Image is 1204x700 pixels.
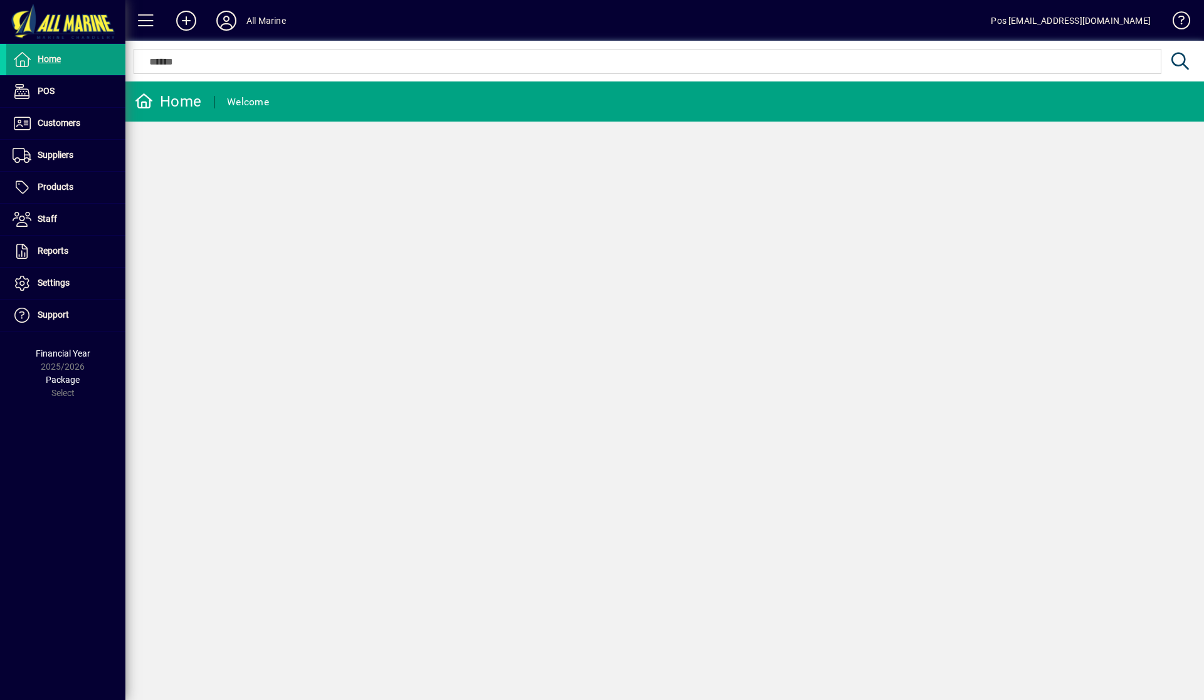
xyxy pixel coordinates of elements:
[6,76,125,107] a: POS
[206,9,246,32] button: Profile
[38,246,68,256] span: Reports
[38,182,73,192] span: Products
[36,348,90,358] span: Financial Year
[991,11,1151,31] div: Pos [EMAIL_ADDRESS][DOMAIN_NAME]
[246,11,286,31] div: All Marine
[6,268,125,299] a: Settings
[6,108,125,139] a: Customers
[6,236,125,267] a: Reports
[6,300,125,331] a: Support
[135,91,201,112] div: Home
[38,86,55,96] span: POS
[38,54,61,64] span: Home
[1163,3,1188,43] a: Knowledge Base
[38,214,57,224] span: Staff
[38,150,73,160] span: Suppliers
[166,9,206,32] button: Add
[6,140,125,171] a: Suppliers
[6,172,125,203] a: Products
[38,278,70,288] span: Settings
[46,375,80,385] span: Package
[38,310,69,320] span: Support
[227,92,269,112] div: Welcome
[6,204,125,235] a: Staff
[38,118,80,128] span: Customers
